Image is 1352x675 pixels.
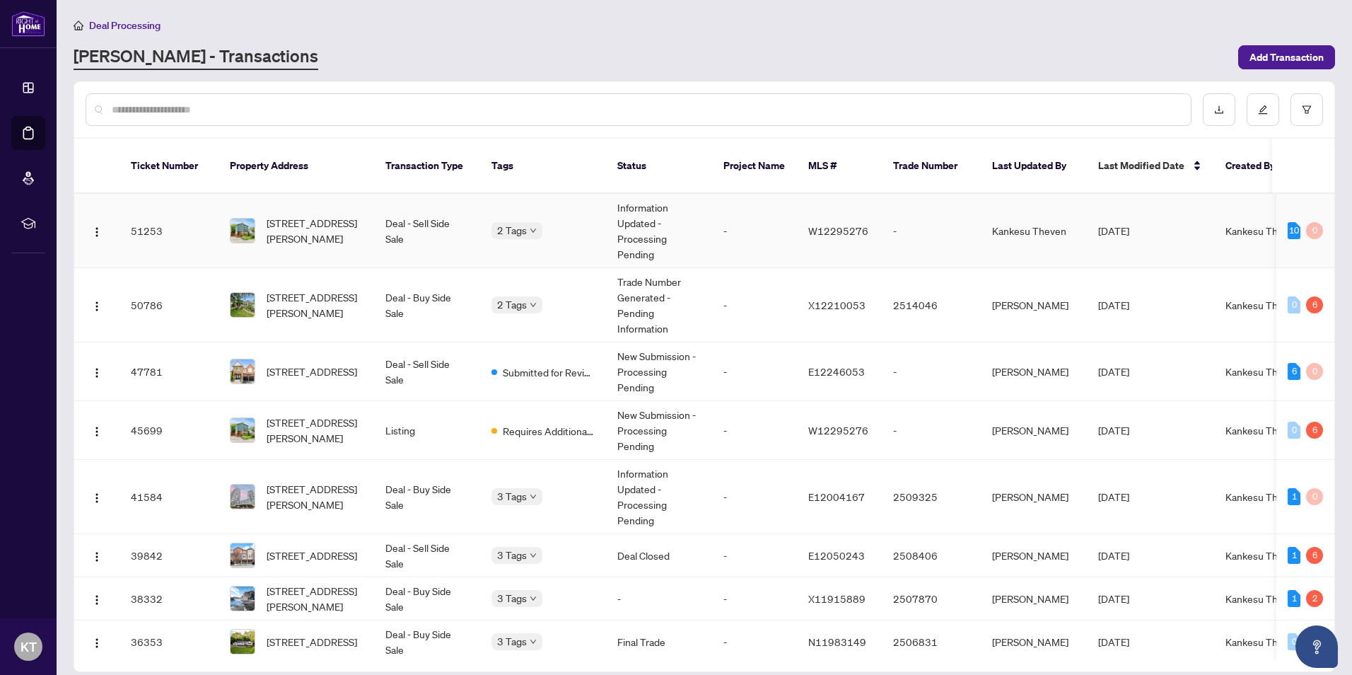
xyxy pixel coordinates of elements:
[882,534,981,577] td: 2508406
[1225,490,1300,503] span: Kankesu Theven
[882,342,981,401] td: -
[497,222,527,238] span: 2 Tags
[1098,365,1129,378] span: [DATE]
[497,590,527,606] span: 3 Tags
[120,342,218,401] td: 47781
[1225,365,1300,378] span: Kankesu Theven
[374,621,480,664] td: Deal - Buy Side Sale
[120,401,218,460] td: 45699
[1098,224,1129,237] span: [DATE]
[981,194,1087,268] td: Kankesu Theven
[1288,296,1300,313] div: 0
[606,534,712,577] td: Deal Closed
[1288,363,1300,380] div: 6
[808,549,865,562] span: E12050243
[497,547,527,563] span: 3 Tags
[981,460,1087,534] td: [PERSON_NAME]
[1087,139,1214,194] th: Last Modified Date
[374,194,480,268] td: Deal - Sell Side Sale
[86,419,108,442] button: Logo
[882,621,981,664] td: 2506831
[1288,547,1300,564] div: 1
[91,367,103,379] img: Logo
[981,577,1087,621] td: [PERSON_NAME]
[86,587,108,610] button: Logo
[91,301,103,312] img: Logo
[480,139,606,194] th: Tags
[503,423,595,439] span: Requires Additional Docs
[1288,488,1300,505] div: 1
[1258,105,1268,115] span: edit
[1225,592,1300,605] span: Kankesu Theven
[231,630,255,654] img: thumbnail-img
[712,401,797,460] td: -
[374,268,480,342] td: Deal - Buy Side Sale
[497,488,527,504] span: 3 Tags
[267,481,363,512] span: [STREET_ADDRESS][PERSON_NAME]
[1098,592,1129,605] span: [DATE]
[712,268,797,342] td: -
[1098,490,1129,503] span: [DATE]
[91,492,103,504] img: Logo
[808,299,866,311] span: X12210053
[1225,549,1300,562] span: Kankesu Theven
[981,621,1087,664] td: [PERSON_NAME]
[1288,590,1300,607] div: 1
[712,460,797,534] td: -
[231,485,255,509] img: thumbnail-img
[120,621,218,664] td: 36353
[267,364,357,379] span: [STREET_ADDRESS]
[91,594,103,606] img: Logo
[1288,222,1300,239] div: 10
[120,194,218,268] td: 51253
[231,587,255,611] img: thumbnail-img
[606,194,712,268] td: Information Updated - Processing Pending
[606,621,712,664] td: Final Trade
[91,426,103,437] img: Logo
[606,342,712,401] td: New Submission - Processing Pending
[91,551,103,562] img: Logo
[712,342,797,401] td: -
[1098,424,1129,437] span: [DATE]
[1247,93,1279,126] button: edit
[497,296,527,313] span: 2 Tags
[497,633,527,650] span: 3 Tags
[882,139,981,194] th: Trade Number
[712,139,797,194] th: Project Name
[374,460,480,534] td: Deal - Buy Side Sale
[374,401,480,460] td: Listing
[808,592,866,605] span: X11915889
[1290,93,1323,126] button: filter
[530,301,537,308] span: down
[86,630,108,653] button: Logo
[374,139,480,194] th: Transaction Type
[21,637,37,657] span: KT
[120,460,218,534] td: 41584
[86,294,108,316] button: Logo
[712,577,797,621] td: -
[606,268,712,342] td: Trade Number Generated - Pending Information
[1214,105,1224,115] span: download
[530,638,537,645] span: down
[981,139,1087,194] th: Last Updated By
[91,637,103,649] img: Logo
[981,534,1087,577] td: [PERSON_NAME]
[89,19,161,32] span: Deal Processing
[1203,93,1235,126] button: download
[1306,488,1323,505] div: 0
[1225,299,1300,311] span: Kankesu Theven
[1288,633,1300,650] div: 0
[712,534,797,577] td: -
[1302,105,1312,115] span: filter
[981,342,1087,401] td: [PERSON_NAME]
[606,401,712,460] td: New Submission - Processing Pending
[91,226,103,238] img: Logo
[74,21,83,30] span: home
[231,359,255,383] img: thumbnail-img
[120,268,218,342] td: 50786
[530,493,537,500] span: down
[11,11,45,37] img: logo
[218,139,374,194] th: Property Address
[1098,635,1129,648] span: [DATE]
[374,577,480,621] td: Deal - Buy Side Sale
